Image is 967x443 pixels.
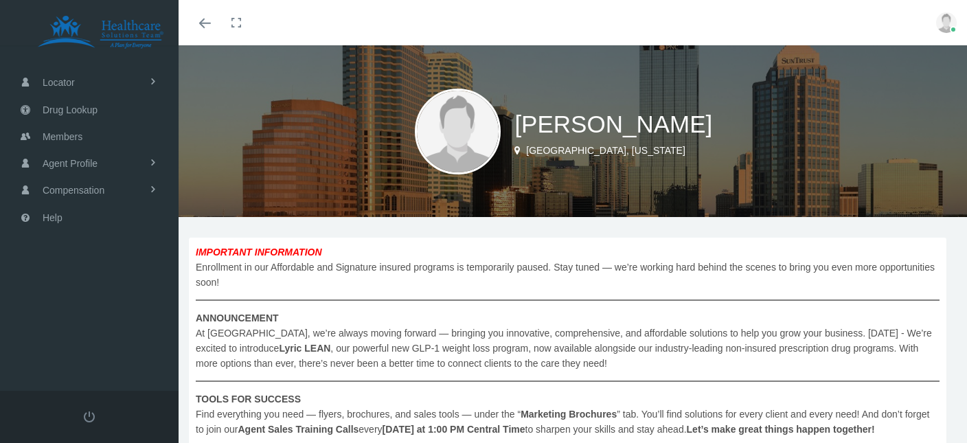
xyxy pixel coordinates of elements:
[526,145,685,156] span: [GEOGRAPHIC_DATA], [US_STATE]
[196,313,279,323] b: ANNOUNCEMENT
[383,424,525,435] b: [DATE] at 1:00 PM Central Time
[196,394,301,405] b: TOOLS FOR SUCCESS
[936,12,957,33] img: user-placeholder.jpg
[415,89,501,174] img: user-placeholder.jpg
[43,97,98,123] span: Drug Lookup
[687,424,875,435] b: Let’s make great things happen together!
[43,69,75,95] span: Locator
[196,245,940,437] span: Enrollment in our Affordable and Signature insured programs is temporarily paused. Stay tuned — w...
[43,124,82,150] span: Members
[238,424,359,435] b: Agent Sales Training Calls
[521,409,617,420] b: Marketing Brochures
[514,111,712,137] span: [PERSON_NAME]
[43,177,104,203] span: Compensation
[18,15,183,49] img: HEALTHCARE SOLUTIONS TEAM, LLC
[196,247,322,258] b: IMPORTANT INFORMATION
[279,343,330,354] b: Lyric LEAN
[43,150,98,177] span: Agent Profile
[43,205,62,231] span: Help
